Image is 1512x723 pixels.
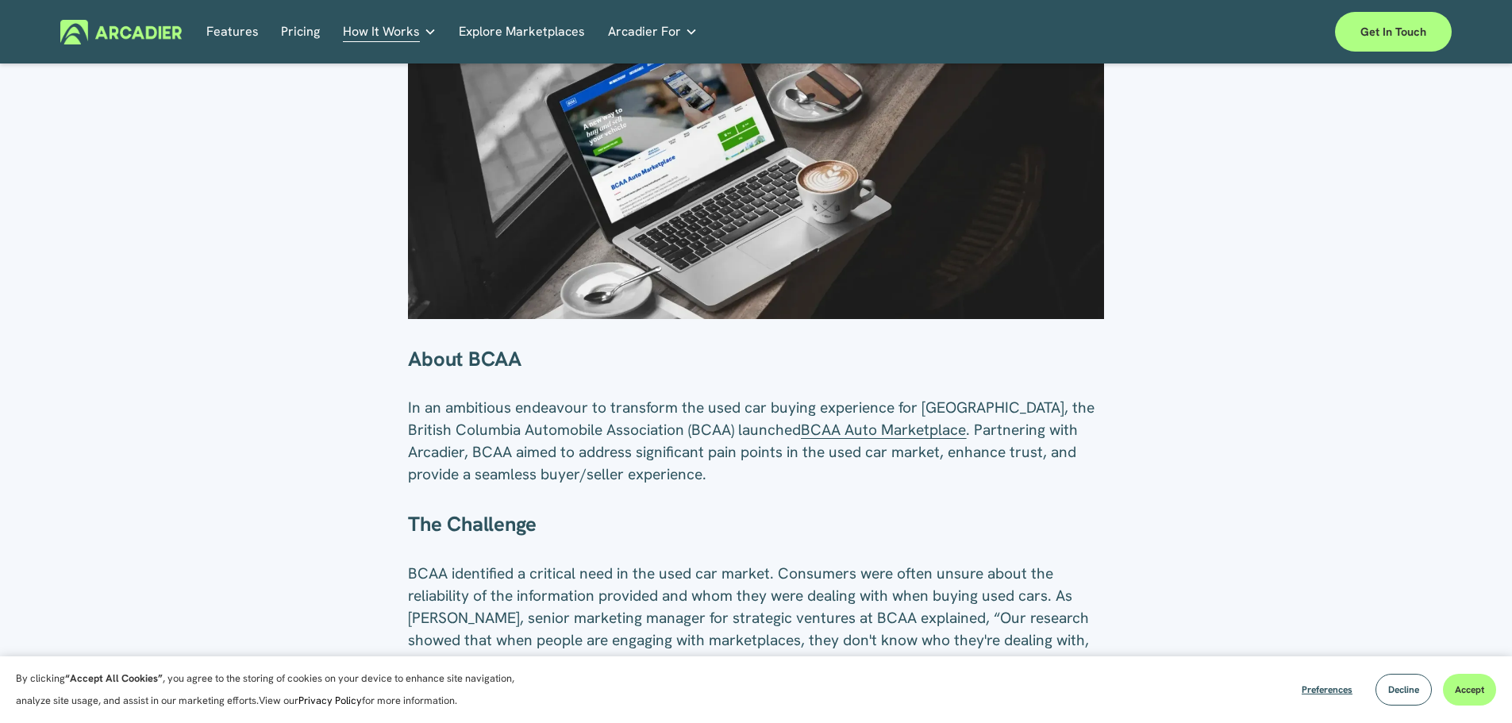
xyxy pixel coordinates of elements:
[801,420,966,440] a: BCAA Auto Marketplace
[60,20,182,44] img: Arcadier
[608,21,681,43] span: Arcadier For
[1433,647,1512,723] iframe: Chat Widget
[1302,683,1352,696] span: Preferences
[65,671,163,685] strong: “Accept All Cookies”
[608,20,698,44] a: folder dropdown
[459,20,585,44] a: Explore Marketplaces
[1375,674,1432,706] button: Decline
[408,563,1093,694] span: BCAA identified a critical need in the used car market. Consumers were often unsure about the rel...
[408,510,537,537] strong: The Challenge
[408,345,521,372] strong: About BCAA
[298,694,362,707] a: Privacy Policy
[16,667,532,712] p: By clicking , you agree to the storing of cookies on your device to enhance site navigation, anal...
[1388,683,1419,696] span: Decline
[1290,674,1364,706] button: Preferences
[206,20,259,44] a: Features
[343,20,437,44] a: folder dropdown
[1335,12,1452,52] a: Get in touch
[408,398,1098,440] span: In an ambitious endeavour to transform the used car buying experience for [GEOGRAPHIC_DATA], the ...
[343,21,420,43] span: How It Works
[408,420,1082,484] span: . Partnering with Arcadier, BCAA aimed to address significant pain points in the used car market,...
[281,20,320,44] a: Pricing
